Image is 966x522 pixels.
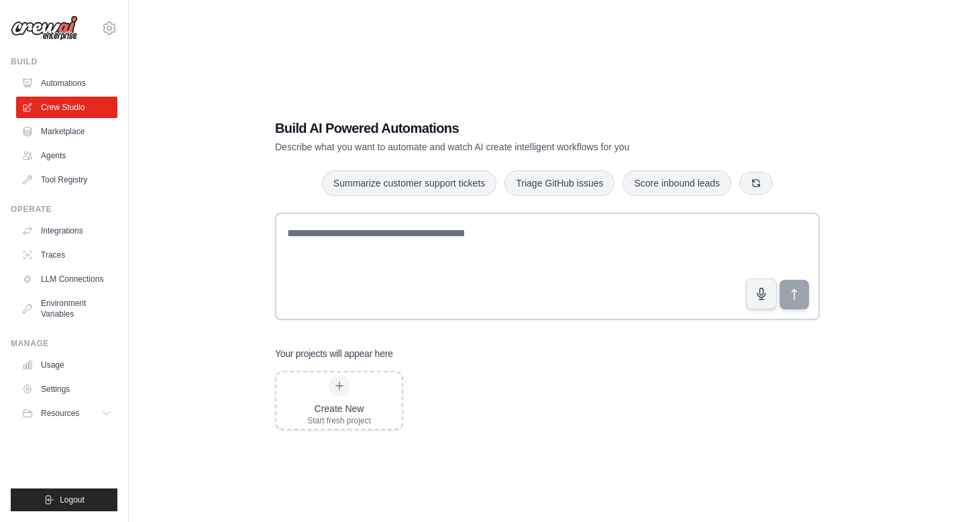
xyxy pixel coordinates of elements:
[739,172,773,195] button: Get new suggestions
[60,494,85,505] span: Logout
[16,268,117,290] a: LLM Connections
[307,415,371,426] div: Start fresh project
[11,488,117,511] button: Logout
[16,293,117,325] a: Environment Variables
[16,354,117,376] a: Usage
[275,347,393,360] h3: Your projects will appear here
[322,170,496,196] button: Summarize customer support tickets
[16,97,117,118] a: Crew Studio
[16,244,117,266] a: Traces
[504,170,614,196] button: Triage GitHub issues
[623,170,731,196] button: Score inbound leads
[16,378,117,400] a: Settings
[16,121,117,142] a: Marketplace
[16,145,117,166] a: Agents
[275,119,726,138] h1: Build AI Powered Automations
[307,402,371,415] div: Create New
[16,220,117,242] a: Integrations
[746,278,777,309] button: Click to speak your automation idea
[41,408,79,419] span: Resources
[11,338,117,349] div: Manage
[11,204,117,215] div: Operate
[275,140,726,154] p: Describe what you want to automate and watch AI create intelligent workflows for you
[16,403,117,424] button: Resources
[16,72,117,94] a: Automations
[11,15,78,41] img: Logo
[16,169,117,191] a: Tool Registry
[11,56,117,67] div: Build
